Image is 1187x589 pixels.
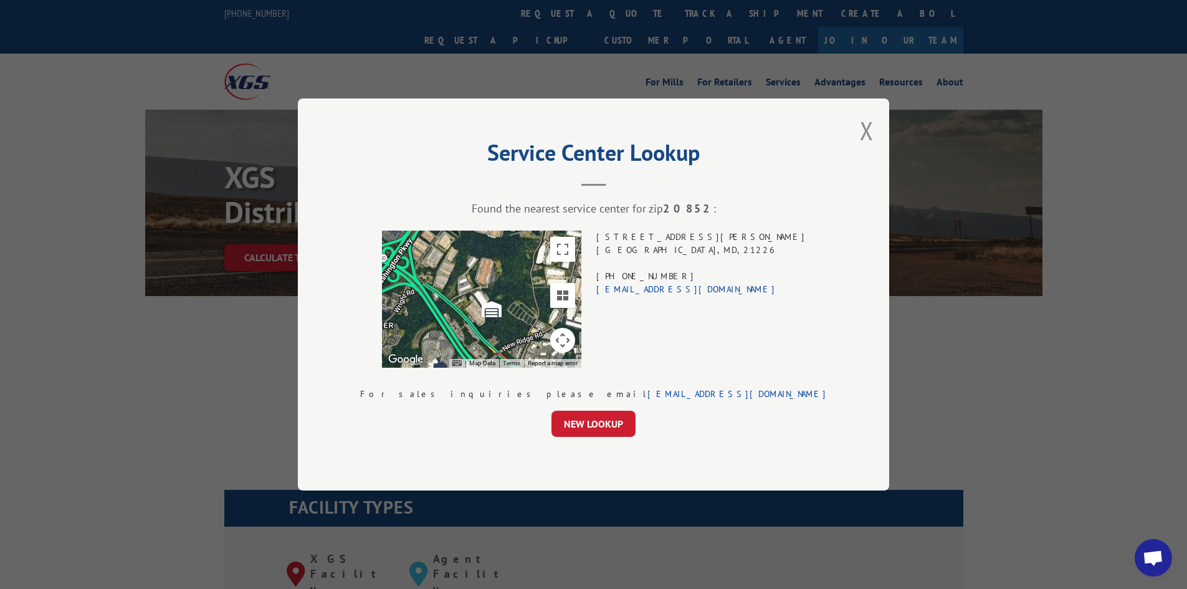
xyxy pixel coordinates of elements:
[528,360,578,366] a: Report a map error
[663,201,713,216] strong: 20852
[385,352,426,368] a: Open this area in Google Maps (opens a new window)
[860,114,874,147] button: Close modal
[360,144,827,168] h2: Service Center Lookup
[550,328,575,353] button: Map camera controls
[385,352,426,368] img: Google
[550,283,575,308] button: Tilt map
[469,359,495,368] button: Map Data
[503,360,520,366] a: Terms
[360,201,827,216] div: Found the nearest service center for zip :
[550,237,575,262] button: Toggle fullscreen view
[551,411,636,437] button: NEW LOOKUP
[647,388,827,400] a: [EMAIL_ADDRESS][DOMAIN_NAME]
[481,299,501,319] img: svg%3E
[360,388,827,401] div: For sales inquiries please email
[596,284,776,295] a: [EMAIL_ADDRESS][DOMAIN_NAME]
[452,359,461,368] button: Keyboard shortcuts
[596,231,806,368] div: [STREET_ADDRESS][PERSON_NAME] [GEOGRAPHIC_DATA] , MD , 21226 [PHONE_NUMBER]
[1135,539,1172,577] div: Open chat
